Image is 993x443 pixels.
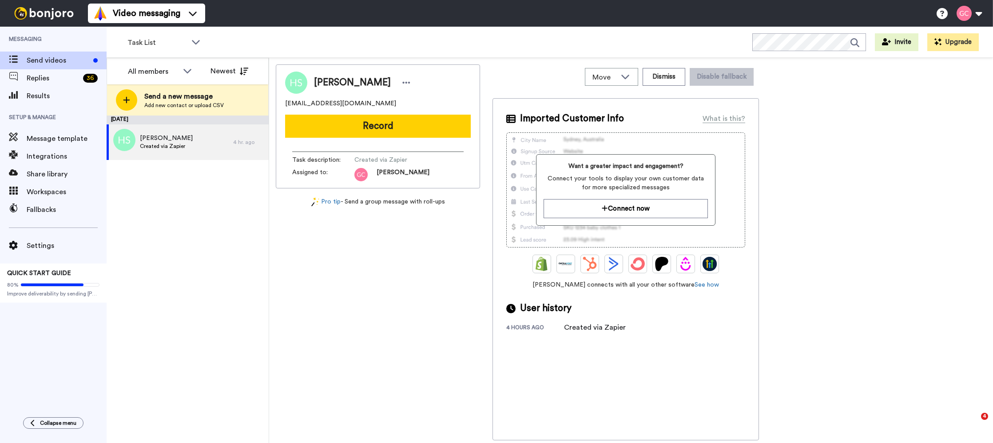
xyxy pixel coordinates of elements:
img: Shopify [535,257,549,271]
iframe: Intercom live chat [963,413,984,434]
span: User history [520,302,572,315]
button: Invite [875,33,918,51]
img: ConvertKit [631,257,645,271]
span: Collapse menu [40,419,76,427]
img: hs.png [113,129,135,151]
span: Integrations [27,151,107,162]
img: vm-color.svg [93,6,107,20]
div: 4 hours ago [506,324,564,333]
img: Patreon [655,257,669,271]
span: Workspaces [27,187,107,197]
span: Settings [27,240,107,251]
span: Created via Zapier [354,156,439,164]
img: Hubspot [583,257,597,271]
div: 36 [83,74,98,83]
img: bj-logo-header-white.svg [11,7,77,20]
button: Connect now [544,199,707,218]
button: Newest [204,62,255,80]
a: Pro tip [311,197,341,207]
div: Created via Zapier [564,322,626,333]
img: gc.png [354,168,368,181]
img: ActiveCampaign [607,257,621,271]
span: [PERSON_NAME] connects with all your other software [506,280,745,289]
img: Image of Hector Sanchez [285,72,307,94]
img: magic-wand.svg [311,197,319,207]
div: All members [128,66,179,77]
span: 80% [7,281,19,288]
span: QUICK START GUIDE [7,270,71,276]
img: Drip [679,257,693,271]
span: Share library [27,169,107,180]
span: Replies [27,73,79,84]
span: [PERSON_NAME] [140,134,193,143]
span: Created via Zapier [140,143,193,150]
span: Fallbacks [27,204,107,215]
img: Ontraport [559,257,573,271]
span: Message template [27,133,107,144]
span: Add new contact or upload CSV [144,102,224,109]
span: Connect your tools to display your own customer data for more specialized messages [544,174,707,192]
span: Move [592,72,616,83]
span: [PERSON_NAME] [314,76,391,89]
span: Video messaging [113,7,180,20]
button: Upgrade [927,33,979,51]
span: Improve deliverability by sending [PERSON_NAME]’s from your own email [7,290,99,297]
span: Want a greater impact and engagement? [544,162,707,171]
div: [DATE] [107,116,269,124]
span: 4 [981,413,988,420]
span: [EMAIL_ADDRESS][DOMAIN_NAME] [285,99,396,108]
div: - Send a group message with roll-ups [276,197,480,207]
span: Results [27,91,107,101]
img: GoHighLevel [703,257,717,271]
span: Send videos [27,55,90,66]
button: Record [285,115,471,138]
button: Dismiss [643,68,685,86]
span: Send a new message [144,91,224,102]
span: Assigned to: [292,168,354,181]
span: Imported Customer Info [520,112,624,125]
button: Collapse menu [23,417,83,429]
button: Disable fallback [690,68,754,86]
div: What is this? [703,113,745,124]
span: Task List [127,37,187,48]
span: Task description : [292,156,354,164]
div: 4 hr. ago [233,139,264,146]
a: See how [695,282,719,288]
span: [PERSON_NAME] [377,168,429,181]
